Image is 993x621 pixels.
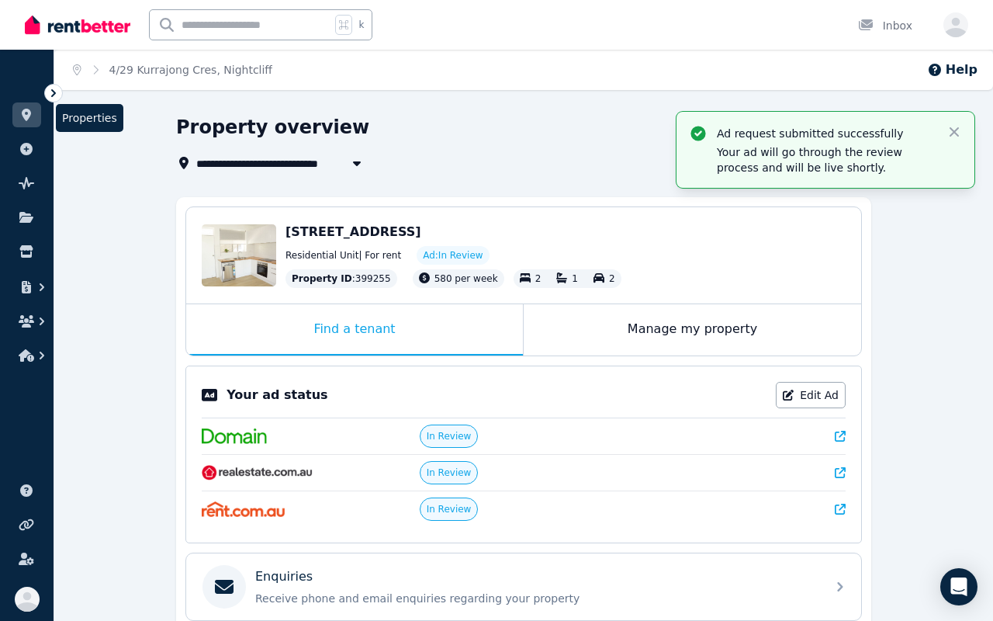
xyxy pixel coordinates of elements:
[940,568,977,605] div: Open Intercom Messenger
[535,273,541,284] span: 2
[285,224,421,239] span: [STREET_ADDRESS]
[202,501,285,517] img: Rent.com.au
[176,115,369,140] h1: Property overview
[292,272,352,285] span: Property ID
[186,304,523,356] div: Find a tenant
[524,304,861,356] div: Manage my property
[572,273,578,284] span: 1
[227,386,327,404] p: Your ad status
[427,430,472,442] span: In Review
[109,64,273,76] a: 4/29 Kurrajong Cres, Nightcliff
[717,126,934,141] p: Ad request submitted successfully
[423,249,483,262] span: Ad: In Review
[717,144,934,175] p: Your ad will go through the review process and will be live shortly.
[358,19,364,31] span: k
[427,503,472,515] span: In Review
[434,273,498,284] span: 580 per week
[427,467,472,479] span: In Review
[609,273,615,284] span: 2
[54,50,291,90] nav: Breadcrumb
[858,18,912,33] div: Inbox
[255,567,313,586] p: Enquiries
[202,428,267,444] img: Domain.com.au
[62,110,117,126] span: Properties
[927,61,977,79] button: Help
[202,465,313,480] img: RealEstate.com.au
[186,553,861,620] a: EnquiriesReceive phone and email enquiries regarding your property
[255,591,817,606] p: Receive phone and email enquiries regarding your property
[285,269,397,288] div: : 399255
[25,13,130,36] img: RentBetter
[285,249,401,262] span: Residential Unit | For rent
[776,382,846,408] a: Edit Ad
